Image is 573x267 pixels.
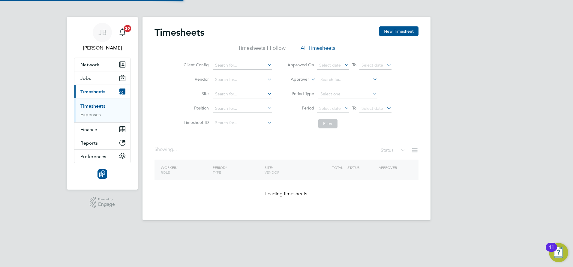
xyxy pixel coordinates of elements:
span: Powered by [98,197,115,202]
label: Position [182,105,209,111]
label: Site [182,91,209,96]
div: Showing [154,146,178,153]
li: All Timesheets [301,44,335,55]
input: Search for... [213,76,272,84]
a: Expenses [80,112,101,117]
div: 11 [549,247,554,255]
nav: Main navigation [67,17,138,190]
span: Select date [361,62,383,68]
label: Period [287,105,314,111]
span: To [350,61,358,69]
span: Preferences [80,154,106,159]
span: Network [80,62,99,67]
span: JB [98,28,106,36]
span: Timesheets [80,89,105,94]
input: Search for... [213,104,272,113]
img: resourcinggroup-logo-retina.png [97,169,107,179]
span: Select date [319,62,341,68]
input: Search for... [318,76,377,84]
div: Timesheets [74,98,130,122]
button: Jobs [74,71,130,85]
input: Search for... [213,61,272,70]
button: Network [74,58,130,71]
span: Finance [80,127,97,132]
li: Timesheets I Follow [238,44,286,55]
a: Powered byEngage [90,197,115,208]
input: Search for... [213,90,272,98]
span: Engage [98,202,115,207]
span: Joe Belsten [74,44,130,52]
a: Go to home page [74,169,130,179]
h2: Timesheets [154,26,204,38]
label: Period Type [287,91,314,96]
label: Client Config [182,62,209,67]
label: Vendor [182,76,209,82]
button: Preferences [74,150,130,163]
span: Reports [80,140,98,146]
span: ... [173,146,177,152]
span: 20 [124,25,131,32]
button: New Timesheet [379,26,418,36]
span: Select date [361,106,383,111]
input: Search for... [213,119,272,127]
label: Timesheet ID [182,120,209,125]
label: Approver [282,76,309,82]
a: 20 [116,23,128,42]
input: Select one [318,90,377,98]
button: Open Resource Center, 11 new notifications [549,243,568,262]
span: To [350,104,358,112]
button: Reports [74,136,130,149]
span: Jobs [80,75,91,81]
span: Select date [319,106,341,111]
button: Finance [74,123,130,136]
button: Timesheets [74,85,130,98]
a: Timesheets [80,103,105,109]
div: Status [381,146,406,155]
button: Filter [318,119,337,128]
label: Approved On [287,62,314,67]
a: JB[PERSON_NAME] [74,23,130,52]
